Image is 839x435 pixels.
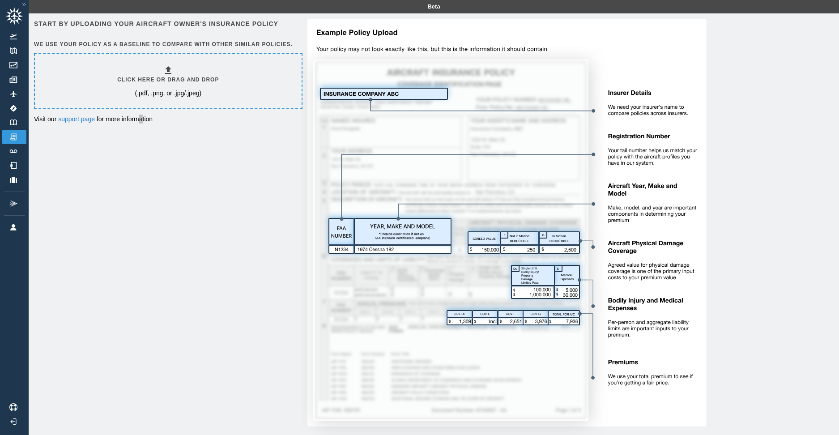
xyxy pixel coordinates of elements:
h6: Start by uploading your aircraft owner's insurance policy [34,19,301,29]
p: (.pdf, .png, or .jpg/.jpeg) [135,89,201,98]
h6: We use your policy as a baseline to compare with other similar policies. [34,40,301,49]
h6: Click here or drag and drop [117,76,219,84]
p: Visit our for more information [34,115,301,124]
a: support page [58,115,95,123]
